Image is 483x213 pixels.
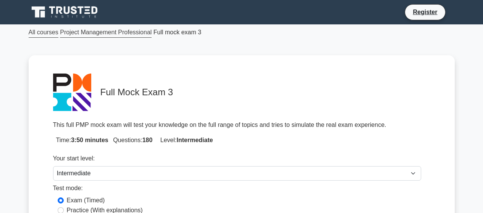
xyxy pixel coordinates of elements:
h4: Full Mock Exam 3 [100,87,430,98]
div: Your start level: [53,154,421,166]
span: Questions: [110,137,152,143]
a: All courses [29,27,58,38]
label: Exam (Timed) [67,196,105,205]
strong: 3:50 minutes [71,137,108,143]
a: Register [408,7,442,17]
p: This full PMP mock exam will test your knowledge on the full range of topics and tries to simulat... [53,120,386,130]
div: Full mock exam 3 [24,27,459,37]
strong: Intermediate [177,137,213,143]
a: Project Management Professional [60,27,152,38]
strong: 180 [142,137,153,143]
div: Test mode: [53,184,421,196]
p: Time: [53,136,430,145]
span: Level: [157,137,213,143]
